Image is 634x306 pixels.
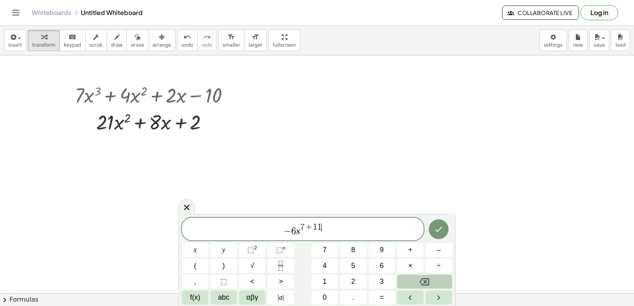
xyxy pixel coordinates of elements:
button: Squared [239,243,265,257]
button: . [340,291,367,304]
button: Placeholder [210,275,237,289]
i: redo [203,32,211,42]
span: fullscreen [273,42,296,48]
button: save [589,30,609,51]
button: Toggle navigation [10,6,22,19]
span: 6 [291,226,296,236]
button: format_sizelarger [244,30,267,51]
span: f(x) [190,292,201,303]
span: save [594,42,605,48]
span: 5 [351,260,355,271]
a: Whiteboards [32,9,71,17]
button: undoundo [177,30,198,51]
i: undo [183,32,191,42]
button: 1 [311,275,338,289]
span: Collaborate Live [509,9,572,16]
span: 8 [351,245,355,255]
span: = [380,292,384,303]
span: 7 [323,245,327,255]
button: format_sizesmaller [218,30,244,51]
button: 4 [311,259,338,273]
span: , [194,276,196,287]
button: 6 [369,259,395,273]
span: ÷ [437,260,441,271]
span: 9 [380,245,384,255]
button: Superscript [267,243,294,257]
span: √ [250,260,254,271]
span: smaller [223,42,240,48]
button: Square root [239,259,265,273]
button: erase [126,30,148,51]
button: 8 [340,243,367,257]
span: | [278,293,279,301]
span: ⬚ [220,276,227,287]
button: load [611,30,630,51]
button: keyboardkeypad [59,30,86,51]
button: ( [182,259,208,273]
span: abc [218,292,229,303]
span: insert [8,42,22,48]
span: + [305,223,313,232]
span: × [408,260,412,271]
span: . [352,292,354,303]
button: Left arrow [397,291,424,304]
span: transform [32,42,55,48]
button: Plus [397,243,424,257]
span: < [250,276,254,287]
span: 0 [323,292,327,303]
button: Functions [182,291,208,304]
span: + [408,245,412,255]
span: > [279,276,283,287]
span: ⬚ [247,246,254,254]
button: Greater than [267,275,294,289]
button: draw [107,30,127,51]
sup: n [283,245,286,251]
button: redoredo [197,30,217,51]
span: − [284,226,291,236]
span: x [194,245,197,255]
button: Done [429,219,449,239]
button: insert [4,30,26,51]
span: 4 [323,260,327,271]
button: Divide [426,259,452,273]
button: scrub [85,30,107,51]
button: y [210,243,237,257]
span: 1 [313,223,317,232]
button: , [182,275,208,289]
button: 3 [369,275,395,289]
span: 7 [300,223,305,232]
span: ) [223,260,225,271]
span: erase [131,42,144,48]
span: undo [181,42,193,48]
span: ( [194,260,197,271]
button: ) [210,259,237,273]
button: 2 [340,275,367,289]
button: Right arrow [426,291,452,304]
span: scrub [90,42,103,48]
span: load [615,42,626,48]
button: 9 [369,243,395,257]
button: new [569,30,588,51]
button: Fraction [267,259,294,273]
span: – [437,245,441,255]
span: | [283,293,284,301]
button: transform [28,30,60,51]
button: Backspace [397,275,452,289]
span: 6 [380,260,384,271]
button: Log in [581,5,618,20]
button: Minus [426,243,452,257]
button: settings [539,30,567,51]
button: Times [397,259,424,273]
span: 2 [351,276,355,287]
span: ⬚ [276,246,283,254]
button: Alphabet [210,291,237,304]
span: 1 [317,223,322,232]
button: arrange [148,30,176,51]
button: x [182,243,208,257]
i: keyboard [69,32,76,42]
button: 7 [311,243,338,257]
span: settings [544,42,563,48]
span: αβγ [246,292,258,303]
span: y [222,245,225,255]
var: x [296,226,300,236]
